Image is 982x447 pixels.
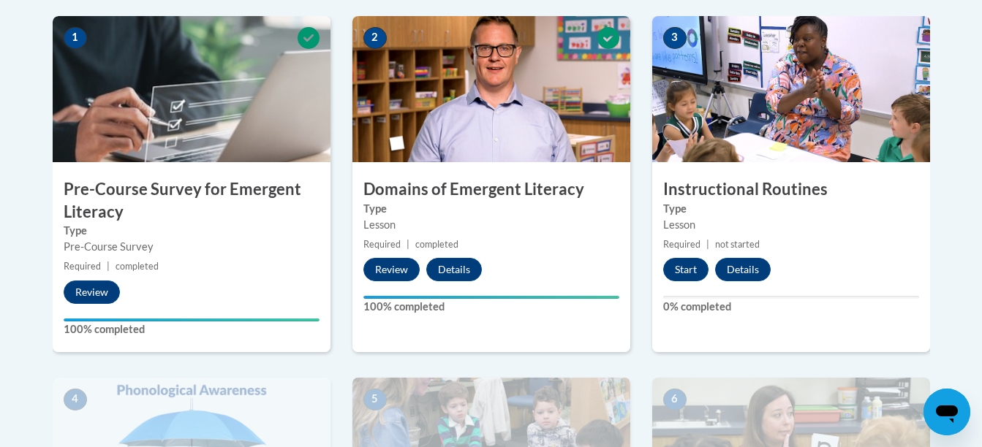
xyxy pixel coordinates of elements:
div: Lesson [363,217,619,233]
span: | [407,239,409,250]
button: Details [426,258,482,281]
span: 4 [64,389,87,410]
label: Type [663,201,919,217]
span: 3 [663,27,687,49]
button: Review [363,258,420,281]
span: 1 [64,27,87,49]
img: Course Image [352,16,630,162]
div: Pre-Course Survey [64,239,320,255]
span: 2 [363,27,387,49]
span: Required [363,239,401,250]
span: completed [116,261,159,272]
span: 6 [663,389,687,410]
iframe: Button to launch messaging window [924,389,970,435]
button: Start [663,258,709,281]
div: Your progress [363,296,619,299]
label: 0% completed [663,299,919,315]
button: Review [64,280,120,304]
label: Type [363,201,619,217]
div: Lesson [663,217,919,233]
span: | [107,261,110,272]
label: 100% completed [64,321,320,337]
span: | [706,239,709,250]
img: Course Image [652,16,930,162]
button: Details [715,258,771,281]
span: Required [64,261,101,272]
img: Course Image [53,16,331,162]
div: Your progress [64,318,320,321]
h3: Instructional Routines [652,178,930,201]
h3: Pre-Course Survey for Emergent Literacy [53,178,331,223]
span: not started [715,239,760,250]
span: Required [663,239,700,250]
label: Type [64,223,320,239]
h3: Domains of Emergent Literacy [352,178,630,201]
span: 5 [363,389,387,410]
label: 100% completed [363,299,619,315]
span: completed [415,239,458,250]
